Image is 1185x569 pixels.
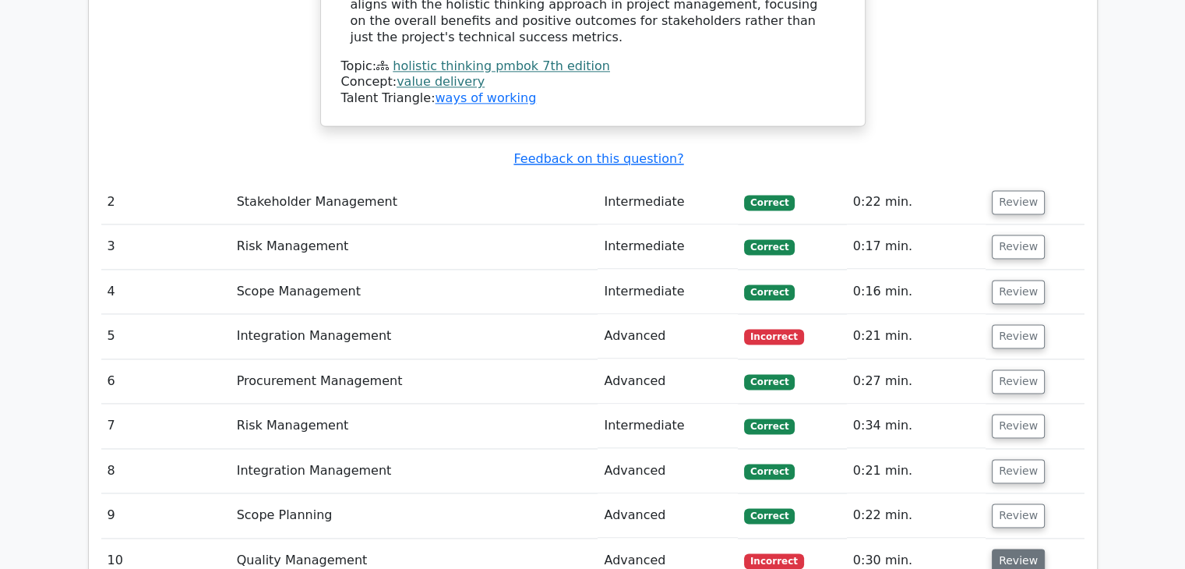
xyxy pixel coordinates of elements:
[341,58,845,107] div: Talent Triangle:
[992,504,1045,528] button: Review
[435,90,536,105] a: ways of working
[744,239,795,255] span: Correct
[598,224,738,269] td: Intermediate
[231,224,598,269] td: Risk Management
[231,180,598,224] td: Stakeholder Management
[101,404,231,448] td: 7
[341,74,845,90] div: Concept:
[393,58,610,73] a: holistic thinking pmbok 7th edition
[992,324,1045,348] button: Review
[992,369,1045,394] button: Review
[101,224,231,269] td: 3
[231,493,598,538] td: Scope Planning
[598,449,738,493] td: Advanced
[598,493,738,538] td: Advanced
[101,493,231,538] td: 9
[744,553,804,569] span: Incorrect
[231,449,598,493] td: Integration Management
[744,464,795,479] span: Correct
[231,359,598,404] td: Procurement Management
[513,151,683,166] a: Feedback on this question?
[598,359,738,404] td: Advanced
[231,270,598,314] td: Scope Management
[101,359,231,404] td: 6
[744,374,795,390] span: Correct
[744,195,795,210] span: Correct
[231,404,598,448] td: Risk Management
[598,314,738,359] td: Advanced
[744,419,795,434] span: Correct
[744,508,795,524] span: Correct
[341,58,845,75] div: Topic:
[231,314,598,359] td: Integration Management
[847,493,986,538] td: 0:22 min.
[992,280,1045,304] button: Review
[847,224,986,269] td: 0:17 min.
[744,329,804,345] span: Incorrect
[101,180,231,224] td: 2
[101,449,231,493] td: 8
[992,414,1045,438] button: Review
[847,449,986,493] td: 0:21 min.
[598,180,738,224] td: Intermediate
[847,314,986,359] td: 0:21 min.
[847,180,986,224] td: 0:22 min.
[847,404,986,448] td: 0:34 min.
[992,459,1045,483] button: Review
[101,314,231,359] td: 5
[397,74,485,89] a: value delivery
[847,359,986,404] td: 0:27 min.
[847,270,986,314] td: 0:16 min.
[598,270,738,314] td: Intermediate
[101,270,231,314] td: 4
[598,404,738,448] td: Intermediate
[992,235,1045,259] button: Review
[992,190,1045,214] button: Review
[744,284,795,300] span: Correct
